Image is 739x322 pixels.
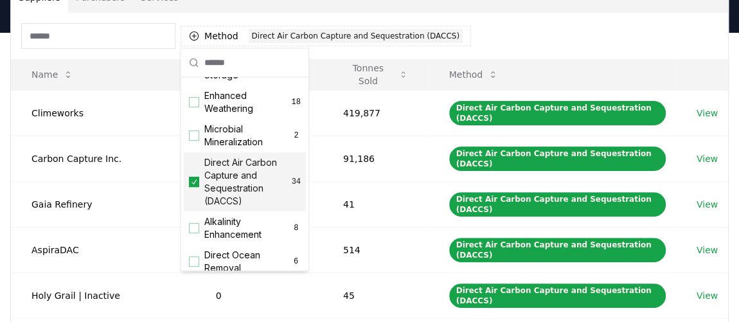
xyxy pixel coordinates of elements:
a: View [697,152,718,165]
td: 91,186 [323,136,429,181]
button: Method [439,62,509,87]
span: 6 [291,257,301,267]
div: Direct Air Carbon Capture and Sequestration (DACCS) [449,283,666,308]
span: Alkalinity Enhancement [204,216,292,242]
td: Carbon Capture Inc. [11,136,195,181]
td: 419,877 [323,90,429,136]
button: Tonnes Sold [333,62,418,87]
td: 514 [323,227,429,273]
td: Holy Grail | Inactive [11,273,195,318]
td: Gaia Refinery [11,181,195,227]
td: 45 [323,273,429,318]
div: Direct Air Carbon Capture and Sequestration (DACCS) [249,29,463,43]
span: Direct Air Carbon Capture and Sequestration (DACCS) [204,157,292,208]
div: Direct Air Carbon Capture and Sequestration (DACCS) [449,147,666,171]
button: MethodDirect Air Carbon Capture and Sequestration (DACCS) [181,26,471,46]
div: Direct Air Carbon Capture and Sequestration (DACCS) [449,238,666,262]
div: Direct Air Carbon Capture and Sequestration (DACCS) [449,101,666,125]
a: View [697,198,718,211]
div: Direct Air Carbon Capture and Sequestration (DACCS) [449,192,666,217]
td: 0 [195,273,323,318]
span: 18 [291,98,301,108]
a: View [697,289,718,302]
span: Direct Ocean Removal [204,249,291,275]
span: 2 [292,131,301,141]
button: Name [21,62,84,87]
td: Climeworks [11,90,195,136]
td: 41 [323,181,429,227]
span: 34 [291,177,300,188]
a: View [697,107,718,120]
span: Biomass Direct Storage [204,57,292,82]
a: View [697,244,718,256]
span: Enhanced Weathering [204,90,291,116]
td: AspiraDAC [11,227,195,273]
span: Microbial Mineralization [204,123,292,149]
span: 8 [291,224,300,234]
